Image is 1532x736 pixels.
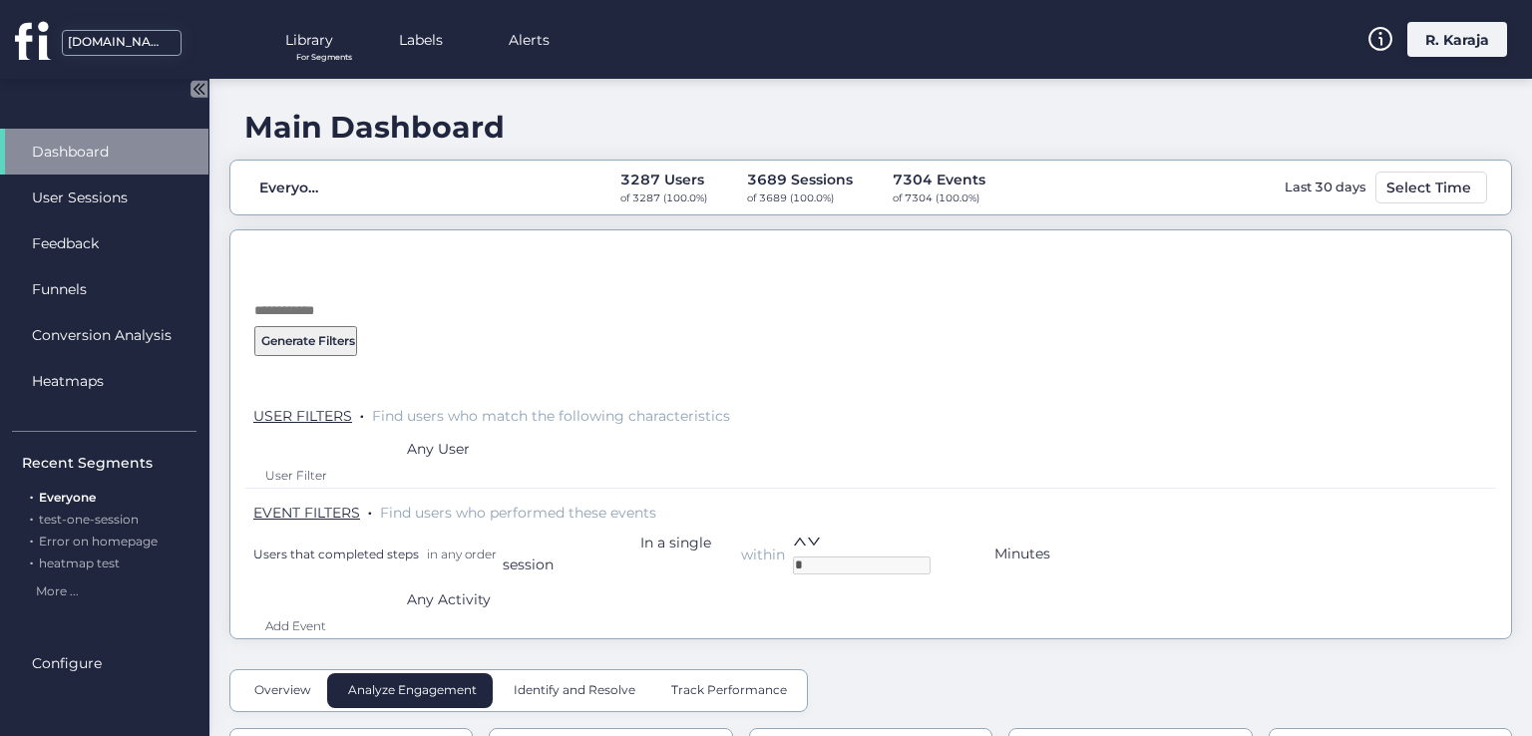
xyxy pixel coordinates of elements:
[30,530,33,549] span: .
[399,29,443,51] span: Labels
[747,190,853,206] div: of 3689 (100.0%)
[380,504,656,522] span: Find users who performed these events
[254,326,357,356] button: Generate Filters
[32,232,129,254] span: Feedback
[261,333,355,348] div: Generate Filters
[1407,22,1507,57] div: R. Karaja
[407,440,470,458] nz-select-item: Any User
[32,141,139,163] span: Dashboard
[30,508,33,527] span: .
[285,29,333,51] span: Library
[893,169,985,190] div: 7304 Events
[30,486,33,505] span: .
[407,590,491,608] nz-select-item: Any Activity
[253,407,352,425] span: USER FILTERS
[30,552,33,570] span: .
[22,452,196,474] div: Recent Segments
[994,545,1050,562] nz-select-item: Minutes
[32,370,134,392] span: Heatmaps
[368,500,372,520] span: .
[423,546,497,562] span: in any order
[1280,172,1370,203] div: Last 30 days
[39,512,139,527] span: test-one-session
[68,33,168,52] div: [DOMAIN_NAME]
[747,169,853,190] div: 3689 Sessions
[254,681,311,700] span: Overview
[372,407,730,425] span: Find users who match the following characteristics
[253,546,419,562] span: Users that completed steps
[620,190,707,206] div: of 3287 (100.0%)
[893,190,985,206] div: of 7304 (100.0%)
[671,681,787,700] span: Track Performance
[259,177,325,198] div: Everyone
[509,29,550,51] span: Alerts
[32,652,132,674] span: Configure
[39,490,96,505] span: Everyone
[32,186,158,208] span: User Sessions
[39,555,120,570] span: heatmap test
[741,545,785,564] span: within
[503,534,711,573] nz-select-item: In a single session
[39,534,158,549] span: Error on homepage
[296,51,352,64] span: For Segments
[253,504,360,522] span: EVENT FILTERS
[360,403,364,423] span: .
[32,324,201,346] span: Conversion Analysis
[32,278,117,300] span: Funnels
[620,169,707,190] div: 3287 Users
[1381,176,1476,199] div: Select Time
[348,681,477,700] span: Analyze Engagement
[36,582,79,601] span: More ...
[514,681,635,700] span: Identify and Resolve
[244,109,505,146] div: Main Dashboard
